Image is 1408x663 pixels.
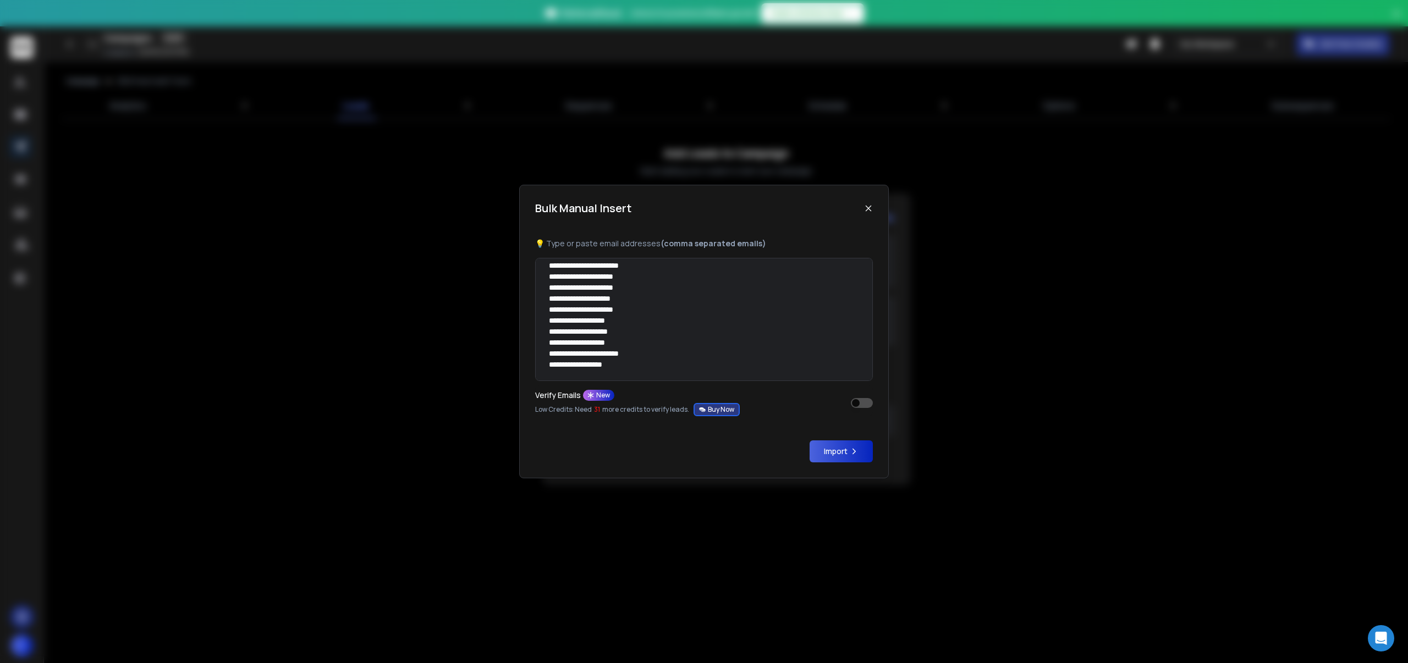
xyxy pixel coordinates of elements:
[594,405,600,414] span: 31
[1368,625,1394,651] div: Open Intercom Messenger
[535,403,740,416] p: Low Credits: Need more credits to verify leads.
[694,403,740,416] button: Verify EmailsNewLow Credits: Need 31 more credits to verify leads.
[535,201,631,216] h1: Bulk Manual Insert
[810,440,873,462] button: Import
[661,238,766,248] b: (comma separated emails)
[535,391,581,399] p: Verify Emails
[583,390,614,401] div: New
[535,238,873,249] p: 💡 Type or paste email addresses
